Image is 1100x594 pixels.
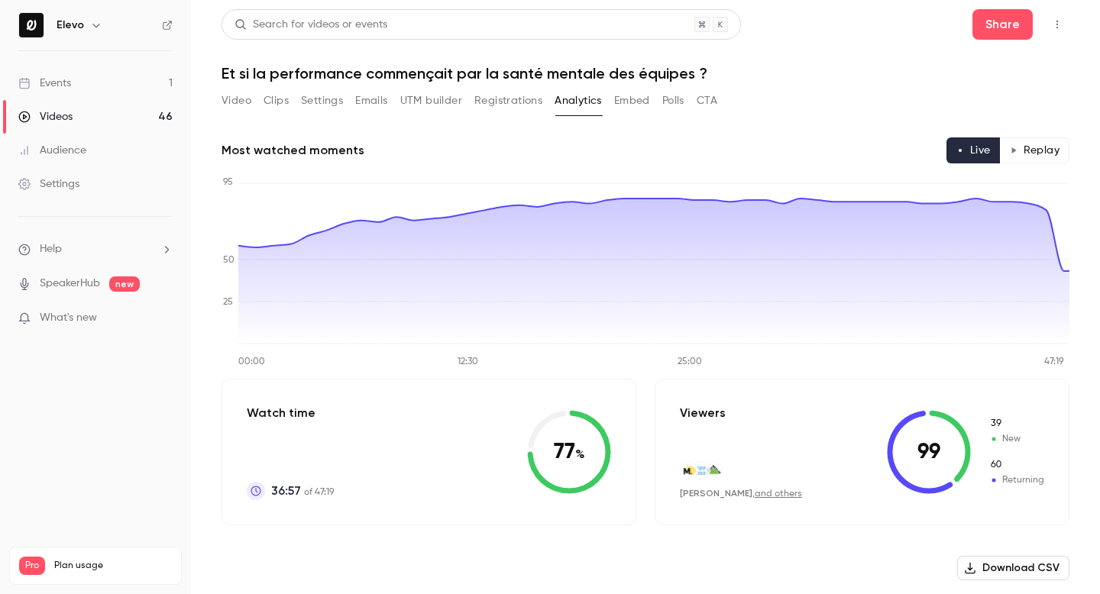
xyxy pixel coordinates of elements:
button: Clips [264,89,289,113]
img: leroymerlin.fr [705,462,722,479]
li: help-dropdown-opener [18,241,173,257]
h1: Et si la performance commençait par la santé mentale des équipes ? [222,64,1069,82]
tspan: 00:00 [238,357,265,366]
div: Search for videos or events [235,17,387,33]
p: Watch time [247,404,334,422]
p: of 47:19 [271,482,334,500]
a: and others [755,489,802,499]
a: SpeakerHub [40,276,100,292]
h2: Most watched moments [222,141,364,160]
button: Polls [662,89,684,113]
span: Pro [19,557,45,575]
button: Analytics [555,89,602,113]
span: Returning [989,473,1044,487]
span: 36:57 [271,482,301,500]
div: Events [18,76,71,91]
button: UTM builder [400,89,462,113]
button: Top Bar Actions [1045,12,1069,37]
span: Help [40,241,62,257]
span: New [989,417,1044,431]
button: Embed [614,89,650,113]
tspan: 47:19 [1044,357,1064,366]
tspan: 95 [223,178,233,187]
button: Video [222,89,251,113]
button: CTA [697,89,717,113]
button: Download CSV [957,556,1069,580]
iframe: Noticeable Trigger [154,312,173,325]
button: Replay [1000,137,1069,163]
span: Returning [989,458,1044,472]
p: Viewers [680,404,726,422]
span: Plan usage [54,560,172,572]
tspan: 12:30 [458,357,478,366]
button: Share [972,9,1033,40]
div: Settings [18,176,79,192]
span: [PERSON_NAME] [680,488,752,499]
div: , [680,487,802,500]
span: New [989,432,1044,446]
tspan: 50 [223,256,235,265]
div: Audience [18,143,86,158]
img: moka.care [681,462,697,479]
button: Live [946,137,1001,163]
span: What's new [40,310,97,326]
img: Elevo [19,13,44,37]
span: new [109,276,140,292]
img: infipp.com [693,462,710,479]
div: Videos [18,109,73,124]
button: Settings [301,89,343,113]
tspan: 25 [223,298,233,307]
h6: Elevo [57,18,84,33]
button: Emails [355,89,387,113]
button: Registrations [474,89,542,113]
tspan: 25:00 [678,357,702,366]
